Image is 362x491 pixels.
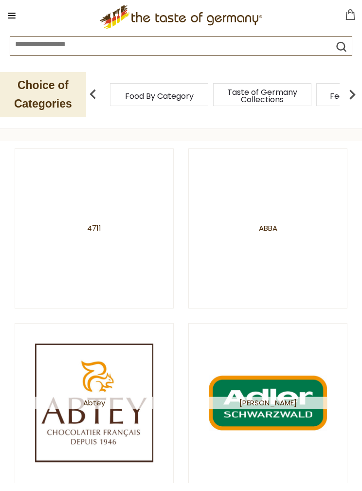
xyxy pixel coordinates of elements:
img: previous arrow [83,85,103,104]
a: Abba [188,148,347,309]
img: next arrow [343,85,362,104]
span: Abtey [35,397,154,409]
a: Food By Category [125,92,194,100]
span: Abba [259,222,277,235]
a: Taste of Germany Collections [223,89,301,103]
a: 4711 [15,148,174,309]
a: Abtey [15,323,174,483]
img: Adler [209,344,327,463]
span: [PERSON_NAME] [209,397,327,409]
img: Abtey [35,344,154,463]
a: [PERSON_NAME] [188,323,347,483]
span: 4711 [87,222,101,235]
